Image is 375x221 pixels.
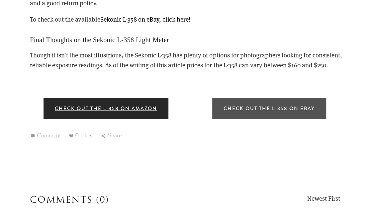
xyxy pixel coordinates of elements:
a: Check out the L-358 on Ebay [212,98,326,119]
span: Comments (0) [30,194,109,206]
h2: Final Thoughts on the Sekonic L-358 Light Meter [30,36,345,44]
span: 0 Likes [68,131,92,139]
p: Though it isn't the most illustrious, the Sekonic L-358 has plenty of options for photographers l... [30,50,345,70]
a: Sekonic L-358 on eBay, click here! [100,15,191,23]
a: Comment [30,131,61,141]
div: Share [101,131,122,141]
a: Check out the L-358 on Amazon [44,98,168,119]
p: To check out the available [30,14,345,24]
